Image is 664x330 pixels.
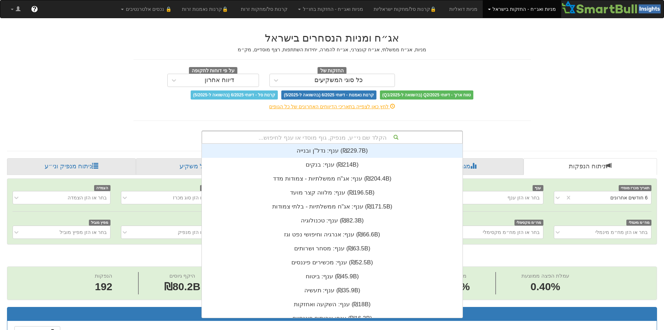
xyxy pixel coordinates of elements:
[483,0,561,18] a: מניות ואג״ח - החזקות בישראל
[236,0,293,18] a: קרנות סל/מחקות זרות
[202,172,463,186] div: ענף: ‏אג"ח ממשלתיות - צמודות מדד ‎(₪204.4B)‎
[7,158,136,175] a: ניתוח מנפיק וני״ע
[7,251,657,263] h2: ניתוח הנפקות - 6 חודשים אחרונים
[314,77,363,84] div: כל סוגי המשקיעים
[507,194,540,201] div: בחר או הזן ענף
[202,144,463,158] div: ענף: ‏נדל"ן ובנייה ‎(₪229.7B)‎
[26,0,43,18] a: ?
[116,0,177,18] a: 🔒 נכסים אלטרנטיבים
[133,32,531,44] h2: אג״ח ומניות הנסחרים בישראל
[533,185,543,191] span: ענף
[13,311,651,317] h3: תוצאות הנפקות
[133,47,531,52] h5: מניות, אג״ח ממשלתי, אג״ח קונצרני, אג״ח להמרה, יחידות השתתפות, רצף מוסדיים, מק״מ
[202,214,463,228] div: ענף: ‏טכנולוגיה ‎(₪82.3B)‎
[318,67,347,75] span: החזקות של
[595,229,648,236] div: בחר או הזן מח״מ מינמלי
[561,0,664,14] img: Smartbull
[619,185,651,191] span: תאריך מכרז מוסדי
[60,229,107,236] div: בחר או הזן מפיץ מוביל
[202,284,463,298] div: ענף: ‏תעשיה ‎(₪35.9B)‎
[202,270,463,284] div: ענף: ‏ביטוח ‎(₪45.9B)‎
[177,0,236,18] a: 🔒קרנות נאמנות זרות
[202,256,463,270] div: ענף: ‏מכשירים פיננסים ‎(₪52.5B)‎
[202,131,462,143] div: הקלד שם ני״ע, מנפיק, גוף מוסדי או ענף לחיפוש...
[524,158,657,175] a: ניתוח הנפקות
[173,194,215,201] div: בחר או הזן סוג מכרז
[68,194,107,201] div: בחר או הזן הצמדה
[444,0,483,18] a: מניות דואליות
[128,103,536,110] div: לחץ כאן לצפייה בתאריכי הדיווחים האחרונים של כל הגופים
[380,90,473,100] span: טווח ארוך - דיווחי Q2/2025 (בהשוואה ל-Q1/2025)
[521,273,569,279] span: עמלת הפצה ממוצעת
[202,242,463,256] div: ענף: ‏מסחר ושרותים ‎(₪63.5B)‎
[202,200,463,214] div: ענף: ‏אג"ח ממשלתיות - בלתי צמודות ‎(₪171.5B)‎
[626,220,651,226] span: מח״מ מינמלי
[95,273,112,279] span: הנפקות
[202,158,463,172] div: ענף: ‏בנקים ‎(₪214B)‎
[95,279,112,294] span: 192
[89,220,110,226] span: מפיץ מוביל
[32,6,36,13] span: ?
[281,90,376,100] span: קרנות נאמנות - דיווחי 6/2025 (בהשוואה ל-5/2025)
[178,229,215,236] div: בחר או הזן מנפיק
[521,279,569,294] span: 0.40%
[169,273,195,279] span: היקף גיוסים
[610,194,648,201] div: 6 חודשים אחרונים
[483,229,540,236] div: בחר או הזן מח״מ מקסימלי
[202,298,463,311] div: ענף: ‏השקעה ואחזקות ‎(₪18B)‎
[200,185,219,191] span: סוג מכרז
[368,0,444,18] a: 🔒קרנות סל/מחקות ישראליות
[189,67,237,75] span: על פי דוחות לתקופה
[293,0,368,18] a: מניות ואג״ח - החזקות בחו״ל
[202,186,463,200] div: ענף: ‏מלווה קצר מועד ‎(₪196.5B)‎
[514,220,543,226] span: מח״מ מקסימלי
[202,311,463,325] div: ענף: ‏שרותים פיננסיים ‎(₪16.3B)‎
[202,228,463,242] div: ענף: ‏אנרגיה וחיפושי נפט וגז ‎(₪66.6B)‎
[94,185,110,191] span: הצמדה
[191,90,278,100] span: קרנות סל - דיווחי 6/2025 (בהשוואה ל-5/2025)
[205,77,234,84] div: דיווח אחרון
[164,281,200,292] span: ₪80.2B
[136,158,267,175] a: פרופיל משקיע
